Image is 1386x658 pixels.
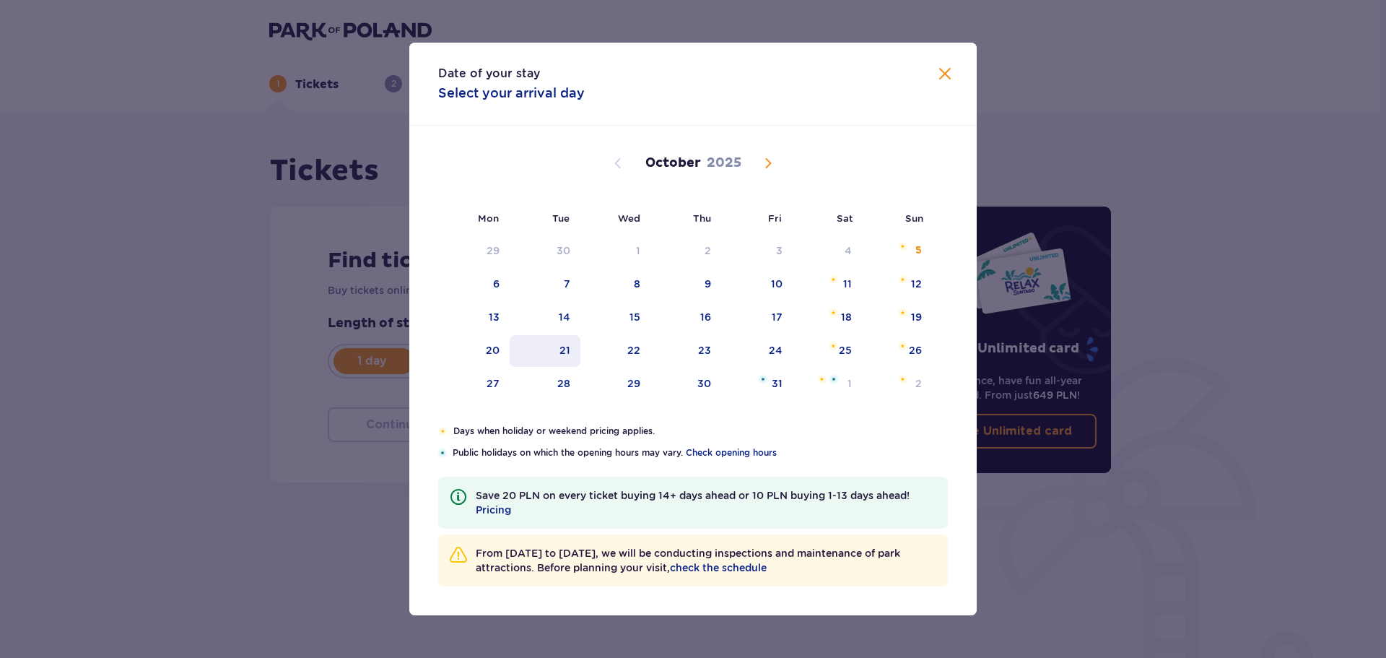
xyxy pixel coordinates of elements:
td: Wednesday, October 8, 2025 [580,269,650,300]
small: Mon [478,212,499,224]
td: Date not available. Friday, October 3, 2025 [721,235,793,267]
img: Orange star [898,375,907,384]
a: check the schedule [670,560,767,575]
div: 3 [776,243,783,258]
div: 5 [915,243,922,258]
div: 21 [559,343,570,358]
div: 23 [698,343,711,358]
td: Sunday, October 19, 2025 [862,302,932,334]
div: 16 [700,310,711,324]
small: Thu [693,212,711,224]
img: Orange star [898,275,907,284]
div: 4 [845,243,852,258]
td: Date not available. Thursday, October 2, 2025 [650,235,722,267]
td: Sunday, October 12, 2025 [862,269,932,300]
td: Sunday, October 5, 2025 [862,235,932,267]
p: From [DATE] to [DATE], we will be conducting inspections and maintenance of park attractions. Bef... [476,546,936,575]
div: 20 [486,343,500,358]
div: 19 [911,310,922,324]
td: Friday, October 31, 2025 [721,368,793,400]
div: 22 [627,343,640,358]
p: Public holidays on which the opening hours may vary. [453,446,948,459]
div: 6 [493,277,500,291]
td: Wednesday, October 29, 2025 [580,368,650,400]
button: Close [936,66,954,84]
td: Saturday, October 18, 2025 [793,302,863,334]
td: Saturday, October 11, 2025 [793,269,863,300]
div: 29 [487,243,500,258]
div: 10 [771,277,783,291]
img: Blue star [438,449,447,457]
td: Monday, October 6, 2025 [438,269,510,300]
td: Date not available. Tuesday, September 30, 2025 [510,235,581,267]
div: 2 [705,243,711,258]
p: Select your arrival day [438,85,585,102]
td: Monday, October 13, 2025 [438,302,510,334]
td: Sunday, November 2, 2025 [862,368,932,400]
div: 12 [911,277,922,291]
td: Date not available. Wednesday, October 1, 2025 [580,235,650,267]
div: 27 [487,376,500,391]
td: Monday, October 27, 2025 [438,368,510,400]
td: Tuesday, October 14, 2025 [510,302,581,334]
div: 14 [559,310,570,324]
td: Saturday, October 25, 2025 [793,335,863,367]
td: Friday, October 24, 2025 [721,335,793,367]
td: Wednesday, October 22, 2025 [580,335,650,367]
td: Friday, October 10, 2025 [721,269,793,300]
div: 18 [841,310,852,324]
p: 2025 [707,155,741,172]
small: Sat [837,212,853,224]
img: Orange star [829,342,838,350]
div: 17 [772,310,783,324]
img: Orange star [438,427,448,436]
div: 8 [634,277,640,291]
img: Orange star [829,308,838,317]
img: Blue star [759,375,767,384]
td: Tuesday, October 21, 2025 [510,335,581,367]
p: Date of your stay [438,66,540,82]
div: 26 [909,343,922,358]
div: 31 [772,376,783,391]
td: Tuesday, October 7, 2025 [510,269,581,300]
td: Tuesday, October 28, 2025 [510,368,581,400]
div: 28 [557,376,570,391]
button: Previous month [609,155,627,172]
div: 1 [636,243,640,258]
td: Thursday, October 23, 2025 [650,335,722,367]
td: Thursday, October 9, 2025 [650,269,722,300]
small: Tue [552,212,570,224]
img: Orange star [898,342,907,350]
div: 15 [629,310,640,324]
div: 25 [839,343,852,358]
p: Save 20 PLN on every ticket buying 14+ days ahead or 10 PLN buying 1-13 days ahead! [476,488,936,517]
div: 30 [697,376,711,391]
td: Friday, October 17, 2025 [721,302,793,334]
img: Orange star [829,275,838,284]
div: 7 [564,277,570,291]
div: 24 [769,343,783,358]
td: Monday, October 20, 2025 [438,335,510,367]
td: Date not available. Saturday, October 4, 2025 [793,235,863,267]
img: Orange star [817,375,827,384]
td: Wednesday, October 15, 2025 [580,302,650,334]
a: Check opening hours [686,446,777,459]
img: Blue star [829,375,838,384]
p: October [645,155,701,172]
div: 1 [847,376,852,391]
div: 13 [489,310,500,324]
div: 29 [627,376,640,391]
img: Orange star [898,242,907,251]
small: Wed [618,212,640,224]
td: Thursday, October 16, 2025 [650,302,722,334]
small: Sun [905,212,923,224]
p: Days when holiday or weekend pricing applies. [453,425,948,438]
small: Fri [768,212,782,224]
div: 2 [915,376,922,391]
img: Orange star [898,308,907,317]
a: Pricing [476,503,511,517]
button: Next month [759,155,777,172]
